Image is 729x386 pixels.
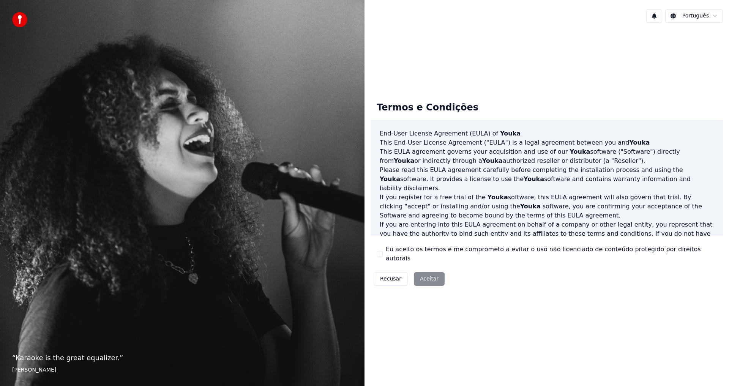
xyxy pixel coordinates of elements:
span: Youka [380,175,400,183]
p: Please read this EULA agreement carefully before completing the installation process and using th... [380,165,714,193]
img: youka [12,12,27,27]
p: If you register for a free trial of the software, this EULA agreement will also govern that trial... [380,193,714,220]
span: Youka [482,157,503,164]
p: This EULA agreement governs your acquisition and use of our software ("Software") directly from o... [380,147,714,165]
span: Youka [629,139,650,146]
p: This End-User License Agreement ("EULA") is a legal agreement between you and [380,138,714,147]
p: “ Karaoke is the great equalizer. ” [12,353,352,363]
button: Recusar [374,272,408,286]
span: Youka [488,194,508,201]
footer: [PERSON_NAME] [12,366,352,374]
span: Youka [524,175,544,183]
span: Youka [394,157,414,164]
div: Termos e Condições [371,96,484,120]
span: Youka [570,148,590,155]
p: If you are entering into this EULA agreement on behalf of a company or other legal entity, you re... [380,220,714,257]
h3: End-User License Agreement (EULA) of [380,129,714,138]
label: Eu aceito os termos e me comprometo a evitar o uso não licenciado de conteúdo protegido por direi... [386,245,717,263]
span: Youka [520,203,541,210]
span: Youka [500,130,521,137]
